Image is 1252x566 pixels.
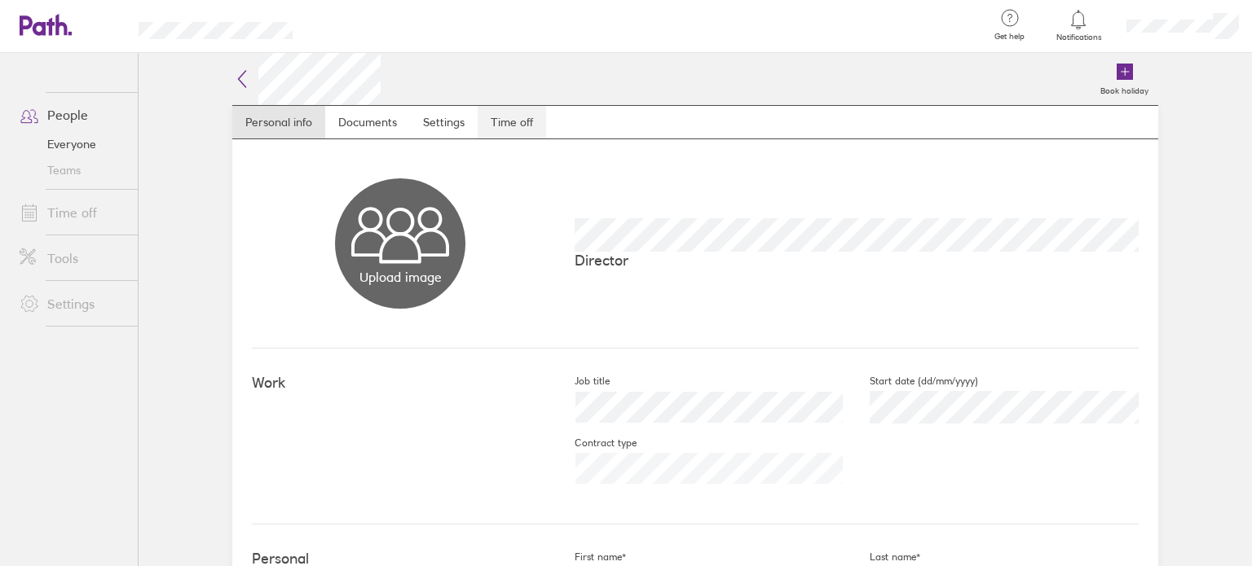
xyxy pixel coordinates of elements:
[983,32,1036,42] span: Get help
[410,106,478,138] a: Settings
[7,287,138,320] a: Settings
[232,106,325,138] a: Personal info
[1052,33,1105,42] span: Notifications
[549,437,637,450] label: Contract type
[1091,81,1158,96] label: Book holiday
[478,106,546,138] a: Time off
[7,242,138,274] a: Tools
[7,196,138,229] a: Time off
[844,375,978,388] label: Start date (dd/mm/yyyy)
[252,375,549,392] h4: Work
[844,551,920,564] label: Last name*
[575,252,1139,269] p: Director
[549,551,626,564] label: First name*
[549,375,610,388] label: Job title
[7,131,138,157] a: Everyone
[1091,53,1158,105] a: Book holiday
[1052,8,1105,42] a: Notifications
[7,157,138,183] a: Teams
[325,106,410,138] a: Documents
[7,99,138,131] a: People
